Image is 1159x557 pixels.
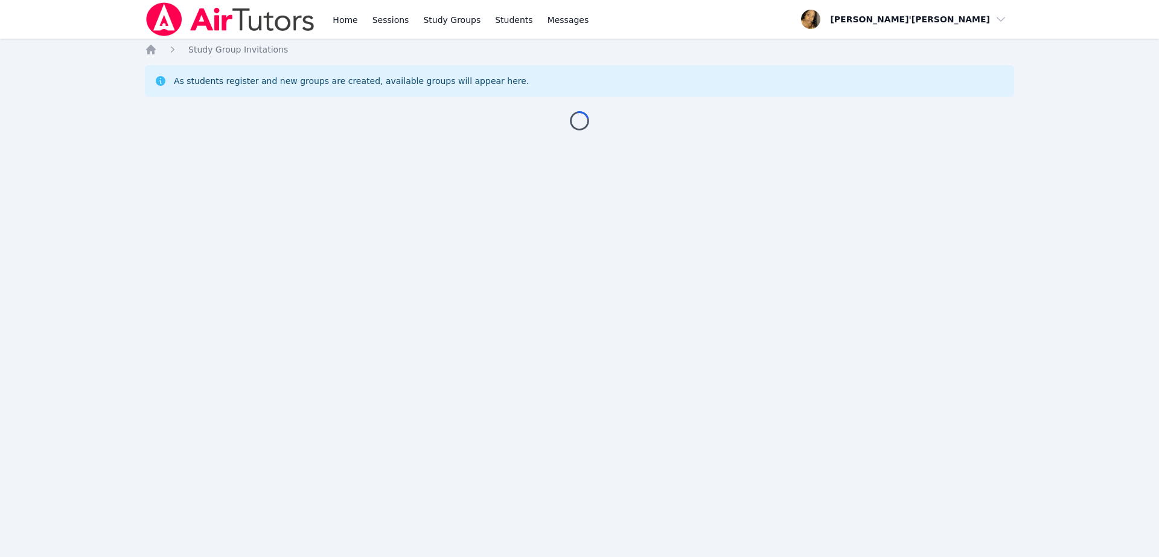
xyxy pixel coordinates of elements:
nav: Breadcrumb [145,43,1014,56]
span: Messages [548,14,589,26]
a: Study Group Invitations [188,43,288,56]
span: Study Group Invitations [188,45,288,54]
img: Air Tutors [145,2,316,36]
div: As students register and new groups are created, available groups will appear here. [174,75,529,87]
